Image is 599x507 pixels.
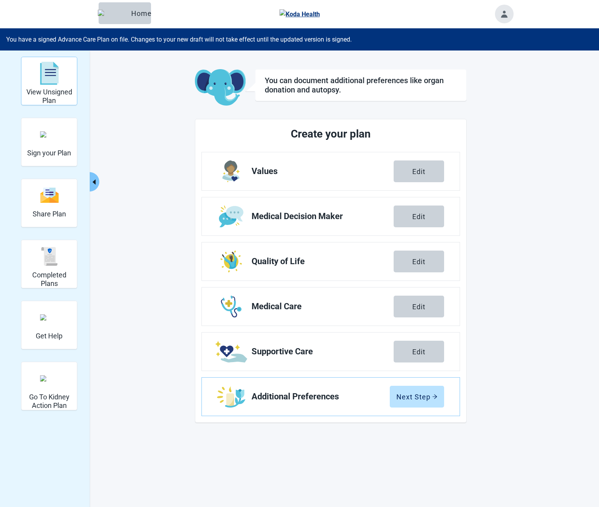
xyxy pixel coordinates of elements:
[202,152,460,190] a: Edit Values section
[21,240,77,288] div: Completed Plans
[40,375,59,382] img: kidney_action_plan.svg
[40,187,59,204] img: svg%3e
[21,57,77,105] div: View Unsigned Plan
[412,348,425,355] div: Edit
[148,69,513,423] main: Main content
[40,247,59,266] img: svg%3e
[265,76,457,94] h1: You can document additional preferences like organ donation and autopsy.
[98,10,128,17] img: Elephant
[24,271,74,287] h2: Completed Plans
[40,131,59,138] img: make_plan_official.svg
[36,332,63,340] h2: Get Help
[394,206,444,227] button: Edit
[394,251,444,272] button: Edit
[195,69,246,106] img: Koda Elephant
[396,393,438,401] div: Next Step
[252,257,394,266] span: Quality of Life
[252,167,394,176] span: Values
[202,242,460,281] a: Edit Quality of Life section
[202,333,460,371] a: Edit Supportive Care section
[394,341,444,362] button: Edit
[33,210,66,218] h2: Share Plan
[280,9,320,19] img: Koda Health
[24,393,74,409] h2: Go To Kidney Action Plan
[252,302,394,311] span: Medical Care
[40,62,59,85] img: svg%3e
[202,287,460,326] a: Edit Medical Care section
[231,125,431,143] h2: Create your plan
[21,118,77,166] div: Sign your Plan
[252,347,394,356] span: Supportive Care
[394,160,444,182] button: Edit
[21,362,77,410] div: Go To Kidney Action Plan
[252,392,390,401] span: Additional Preferences
[21,179,77,227] div: Share Plan
[252,212,394,221] span: Medical Decision Maker
[99,2,151,24] button: ElephantHome
[495,5,514,23] button: Toggle account menu
[202,197,460,235] a: Edit Medical Decision Maker section
[412,258,425,265] div: Edit
[394,296,444,317] button: Edit
[412,303,425,310] div: Edit
[21,301,77,349] div: Get Help
[105,9,145,17] div: Home
[202,378,460,416] a: Edit Additional Preferences section
[27,149,71,157] h2: Sign your Plan
[412,167,425,175] div: Edit
[90,178,98,186] span: caret-left
[40,314,59,321] img: person-question.svg
[90,172,99,192] button: Collapse menu
[390,386,444,408] button: Next Steparrow-right
[412,213,425,220] div: Edit
[24,88,74,105] h2: View Unsigned Plan
[432,394,438,399] span: arrow-right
